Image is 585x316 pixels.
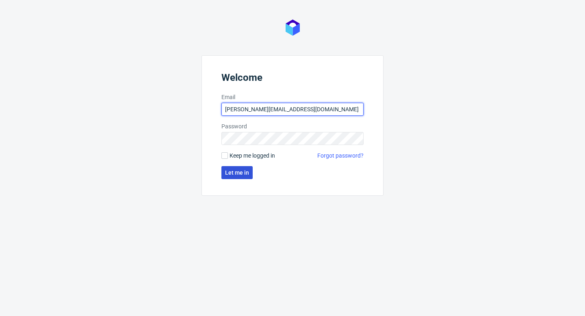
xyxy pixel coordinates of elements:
span: Keep me logged in [230,152,275,160]
button: Let me in [221,166,253,179]
a: Forgot password? [317,152,364,160]
label: Password [221,122,364,130]
header: Welcome [221,72,364,87]
span: Let me in [225,170,249,175]
label: Email [221,93,364,101]
input: you@youremail.com [221,103,364,116]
